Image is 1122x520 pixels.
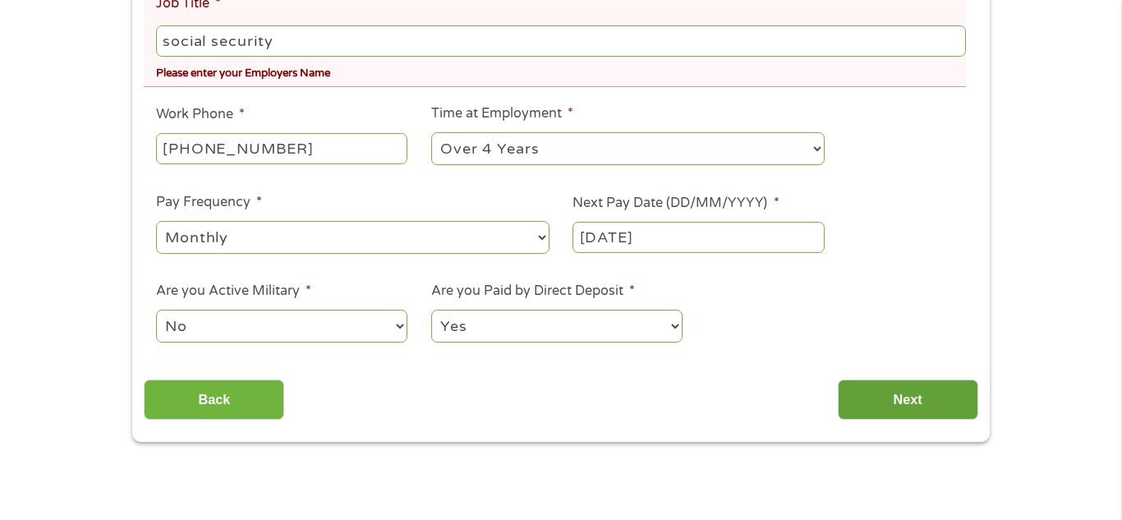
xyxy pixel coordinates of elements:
[156,106,245,123] label: Work Phone
[156,60,966,82] div: Please enter your Employers Name
[431,283,635,300] label: Are you Paid by Direct Deposit
[572,195,779,212] label: Next Pay Date (DD/MM/YYYY)
[144,380,284,420] input: Back
[431,105,573,122] label: Time at Employment
[156,194,262,211] label: Pay Frequency
[156,25,966,57] input: Cashier
[156,283,311,300] label: Are you Active Military
[156,133,407,164] input: (231) 754-4010
[838,380,978,420] input: Next
[572,222,824,253] input: ---Click Here for Calendar ---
